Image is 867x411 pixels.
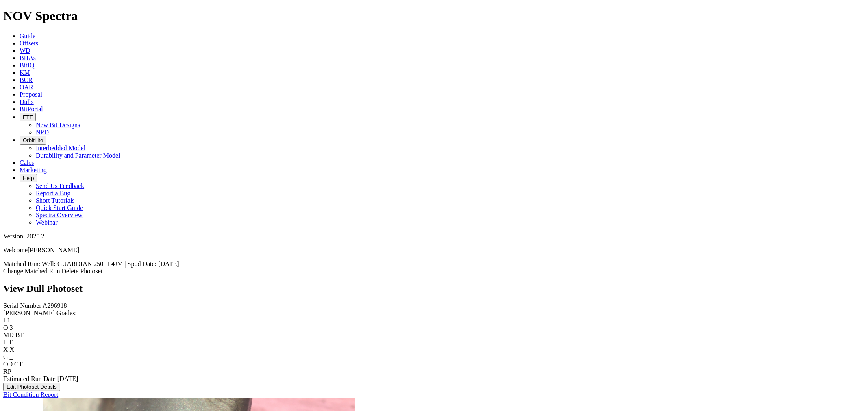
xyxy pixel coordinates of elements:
[20,136,46,145] button: OrbitLite
[15,331,24,338] span: BT
[23,175,34,181] span: Help
[13,368,16,375] span: _
[62,268,103,275] a: Delete Photoset
[57,375,78,382] span: [DATE]
[36,204,83,211] a: Quick Start Guide
[36,212,83,218] a: Spectra Overview
[23,137,43,143] span: OrbitLite
[10,353,13,360] span: _
[36,182,84,189] a: Send Us Feedback
[20,174,37,182] button: Help
[3,260,40,267] span: Matched Run:
[20,84,33,91] a: OAR
[3,268,60,275] a: Change Matched Run
[3,302,41,309] label: Serial Number
[3,368,11,375] label: RP
[20,69,30,76] a: KM
[20,47,30,54] a: WD
[3,317,5,324] label: I
[3,283,864,294] h2: View Dull Photoset
[3,346,8,353] label: X
[9,339,13,346] span: T
[3,324,8,331] label: O
[3,353,8,360] label: G
[36,197,75,204] a: Short Tutorials
[3,233,864,240] div: Version: 2025.2
[20,98,34,105] a: Dulls
[20,76,33,83] a: BCR
[23,114,33,120] span: FTT
[3,375,56,382] label: Estimated Run Date
[36,145,85,151] a: Interbedded Model
[20,159,34,166] a: Calcs
[10,346,15,353] span: X
[3,247,864,254] p: Welcome
[3,331,14,338] label: MD
[43,302,67,309] span: A296918
[3,361,13,368] label: OD
[36,190,70,197] a: Report a Bug
[10,324,13,331] span: 3
[7,317,10,324] span: 1
[20,32,35,39] a: Guide
[20,106,43,112] a: BitPortal
[3,9,864,24] h1: NOV Spectra
[42,260,179,267] span: Well: GUARDIAN 250 H 4JM | Spud Date: [DATE]
[36,152,120,159] a: Durability and Parameter Model
[36,219,58,226] a: Webinar
[20,62,34,69] a: BitIQ
[3,309,864,317] div: [PERSON_NAME] Grades:
[3,383,60,391] button: Edit Photoset Details
[36,129,49,136] a: NPD
[14,361,22,368] span: CT
[20,91,42,98] a: Proposal
[3,339,7,346] label: L
[20,167,47,173] a: Marketing
[20,40,38,47] a: Offsets
[20,113,36,121] button: FTT
[36,121,80,128] a: New Bit Designs
[3,391,58,398] a: Bit Condition Report
[20,54,36,61] a: BHAs
[28,247,79,253] span: [PERSON_NAME]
